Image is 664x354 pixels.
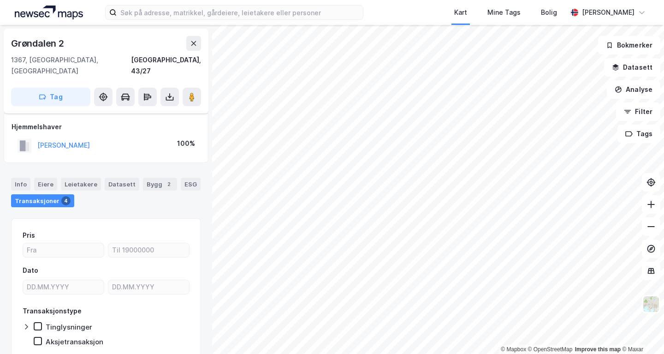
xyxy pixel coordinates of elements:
div: Transaksjonstype [23,306,82,317]
div: Kart [454,7,467,18]
div: [PERSON_NAME] [582,7,634,18]
div: Mine Tags [487,7,521,18]
div: Kontrollprogram for chat [618,310,664,354]
iframe: Chat Widget [618,310,664,354]
a: OpenStreetMap [528,346,573,353]
input: Søk på adresse, matrikkel, gårdeiere, leietakere eller personer [117,6,363,19]
button: Tags [617,125,660,143]
a: Mapbox [501,346,526,353]
div: Dato [23,265,38,276]
input: DD.MM.YYYY [23,280,104,294]
div: 4 [61,196,71,205]
div: Pris [23,230,35,241]
div: Bolig [541,7,557,18]
button: Filter [616,102,660,121]
div: ESG [181,178,201,191]
div: Aksjetransaksjon [46,337,103,346]
button: Analyse [607,80,660,99]
div: [GEOGRAPHIC_DATA], 43/27 [131,54,201,77]
div: Transaksjoner [11,194,74,207]
div: Hjemmelshaver [12,121,201,132]
a: Improve this map [575,346,621,353]
div: 2 [164,180,173,189]
img: Z [642,295,660,313]
div: Tinglysninger [46,323,92,331]
div: Leietakere [61,178,101,191]
div: Grøndalen 2 [11,36,66,51]
div: 100% [177,138,195,149]
div: 1367, [GEOGRAPHIC_DATA], [GEOGRAPHIC_DATA] [11,54,131,77]
input: DD.MM.YYYY [108,280,189,294]
div: Bygg [143,178,177,191]
div: Datasett [105,178,139,191]
button: Bokmerker [598,36,660,54]
div: Eiere [34,178,57,191]
button: Tag [11,88,90,106]
button: Datasett [604,58,660,77]
input: Fra [23,243,104,257]
input: Til 19000000 [108,243,189,257]
img: logo.a4113a55bc3d86da70a041830d287a7e.svg [15,6,83,19]
div: Info [11,178,30,191]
